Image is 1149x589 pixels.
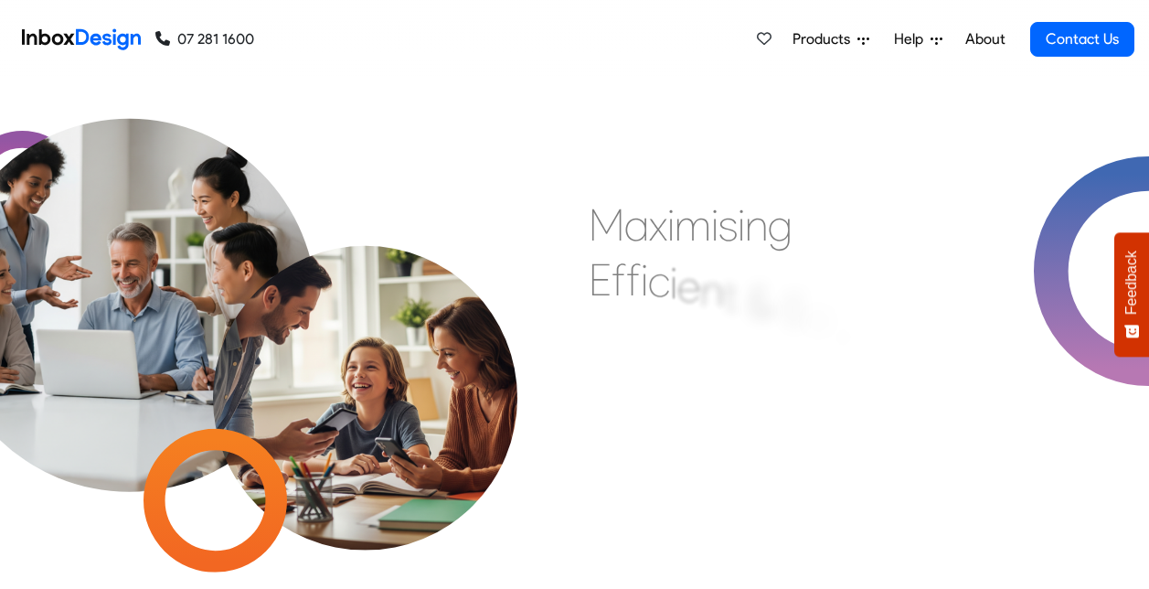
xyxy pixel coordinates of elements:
button: Feedback - Show survey [1114,232,1149,357]
div: i [667,198,675,252]
div: c [648,253,670,308]
div: & [748,274,773,329]
span: Help [894,28,931,50]
div: a [624,198,649,252]
a: 07 281 1600 [155,28,254,50]
a: Help [887,21,950,58]
div: i [670,255,677,310]
a: Contact Us [1030,22,1134,57]
div: n [700,262,723,317]
div: t [723,268,737,323]
span: Feedback [1123,251,1140,315]
a: About [960,21,1010,58]
div: g [830,300,855,355]
div: Maximising Efficient & Engagement, Connecting Schools, Families, and Students. [589,198,1032,472]
div: M [589,198,624,252]
div: f [626,252,641,307]
div: s [718,198,738,252]
div: x [649,198,667,252]
div: f [612,252,626,307]
div: E [784,282,807,337]
div: E [589,252,612,307]
span: Products [793,28,857,50]
div: i [641,252,648,307]
div: n [807,291,830,346]
div: i [711,198,718,252]
div: i [738,198,745,252]
div: m [675,198,711,252]
div: g [768,198,793,252]
div: n [745,198,768,252]
div: e [677,258,700,313]
a: Products [785,21,877,58]
img: parents_with_child.png [175,169,555,550]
